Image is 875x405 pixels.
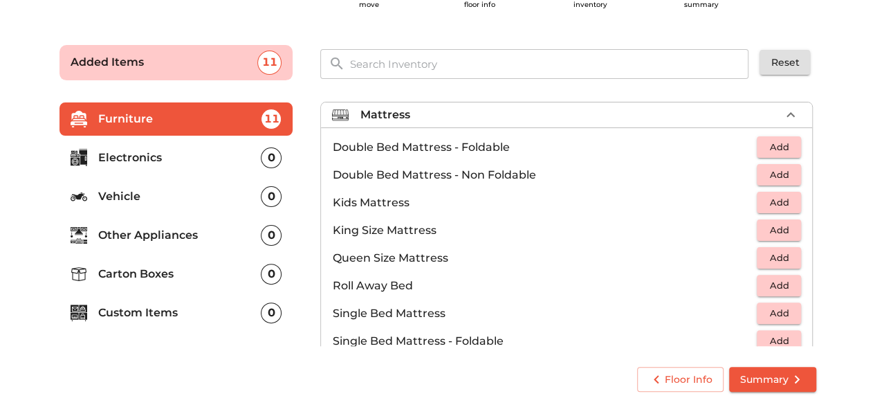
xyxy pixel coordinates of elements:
button: Reset [759,50,810,75]
p: Added Items [71,54,258,71]
button: Add [757,164,801,186]
button: Add [757,330,801,352]
p: Custom Items [98,305,261,321]
div: 0 [261,225,282,246]
p: Kids Mattress [332,195,757,211]
p: Electronics [98,150,261,166]
p: Vehicle [98,188,261,205]
button: Add [757,136,801,158]
button: Summary [729,367,816,393]
span: Add [764,333,794,349]
img: mattress [332,107,349,123]
p: Double Bed Mattress - Foldable [332,139,757,156]
p: Roll Away Bed [332,278,757,294]
div: 0 [261,264,282,285]
span: Floor Info [648,371,712,388]
div: 11 [261,109,282,129]
button: Add [757,219,801,241]
span: Summary [740,371,805,388]
span: Add [764,250,794,266]
span: Add [764,305,794,321]
p: Double Bed Mattress - Non Foldable [332,167,757,183]
div: 0 [261,147,282,168]
button: Add [757,247,801,269]
span: Add [764,195,794,210]
p: Single Bed Mattress - Foldable [332,333,757,350]
span: Reset [771,54,799,71]
span: Add [764,222,794,238]
p: Single Bed Mattress [332,305,757,322]
button: Add [757,275,801,296]
div: 0 [261,303,282,323]
input: Search Inventory [341,49,758,79]
span: Add [764,167,794,183]
span: Add [764,278,794,294]
span: Add [764,139,794,155]
button: Floor Info [637,367,724,393]
p: Carton Boxes [98,266,261,282]
button: Add [757,192,801,213]
button: Add [757,303,801,324]
div: 11 [257,51,282,75]
p: Queen Size Mattress [332,250,757,267]
div: 0 [261,186,282,207]
p: Furniture [98,111,261,127]
p: Mattress [360,107,409,123]
p: Other Appliances [98,227,261,244]
p: King Size Mattress [332,222,757,239]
